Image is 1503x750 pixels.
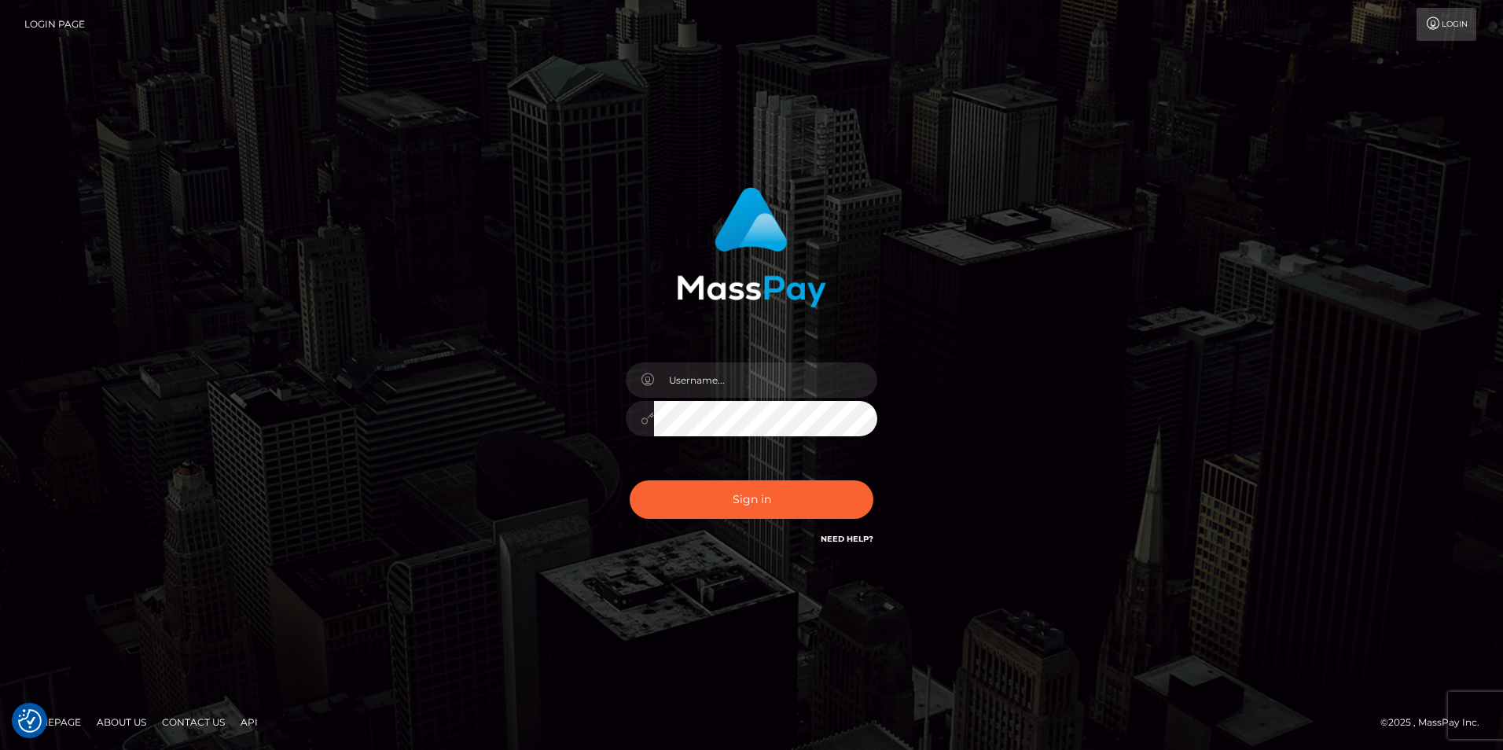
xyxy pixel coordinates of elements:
[24,8,85,41] a: Login Page
[654,362,877,398] input: Username...
[90,710,153,734] a: About Us
[821,534,873,544] a: Need Help?
[18,709,42,733] button: Consent Preferences
[1380,714,1491,731] div: © 2025 , MassPay Inc.
[17,710,87,734] a: Homepage
[1417,8,1476,41] a: Login
[18,709,42,733] img: Revisit consent button
[630,480,873,519] button: Sign in
[156,710,231,734] a: Contact Us
[677,187,826,307] img: MassPay Login
[234,710,264,734] a: API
